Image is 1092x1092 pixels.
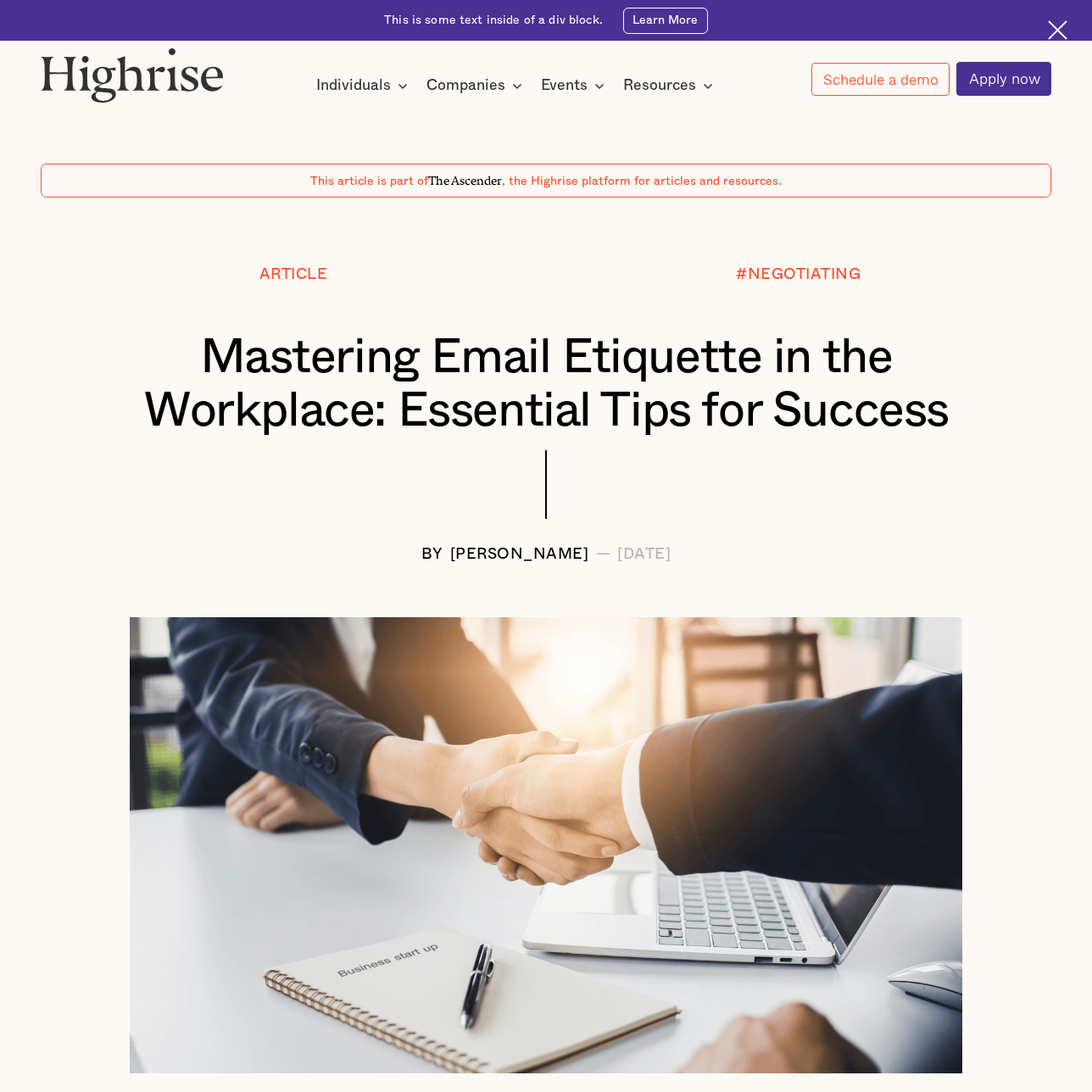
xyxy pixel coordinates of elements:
[623,75,696,96] div: Resources
[541,75,610,96] div: Events
[428,171,502,186] span: The Ascender
[623,8,708,34] a: Learn More
[41,47,223,103] img: Highrise logo
[83,331,1009,437] h1: Mastering Email Etiquette in the Workplace: Essential Tips for Success
[502,175,782,187] span: , the Highrise platform for articles and resources.
[956,62,1050,96] a: Apply now
[450,546,589,563] div: [PERSON_NAME]
[316,75,391,96] div: Individuals
[259,266,328,283] div: Article
[384,13,603,29] div: This is some text inside of a div block.
[310,175,428,187] span: This article is part of
[421,546,443,563] div: BY
[736,266,861,283] div: #NEGOTIATING
[130,617,962,1073] img: Employee writing a professional email, demonstrating proper email etiquette in the workplace.
[426,75,505,96] div: Companies
[623,75,718,96] div: Resources
[596,546,611,563] div: —
[316,75,413,96] div: Individuals
[617,546,671,563] div: [DATE]
[541,75,588,96] div: Events
[811,63,950,96] a: Schedule a demo
[426,75,527,96] div: Companies
[1048,20,1067,40] img: Cross icon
